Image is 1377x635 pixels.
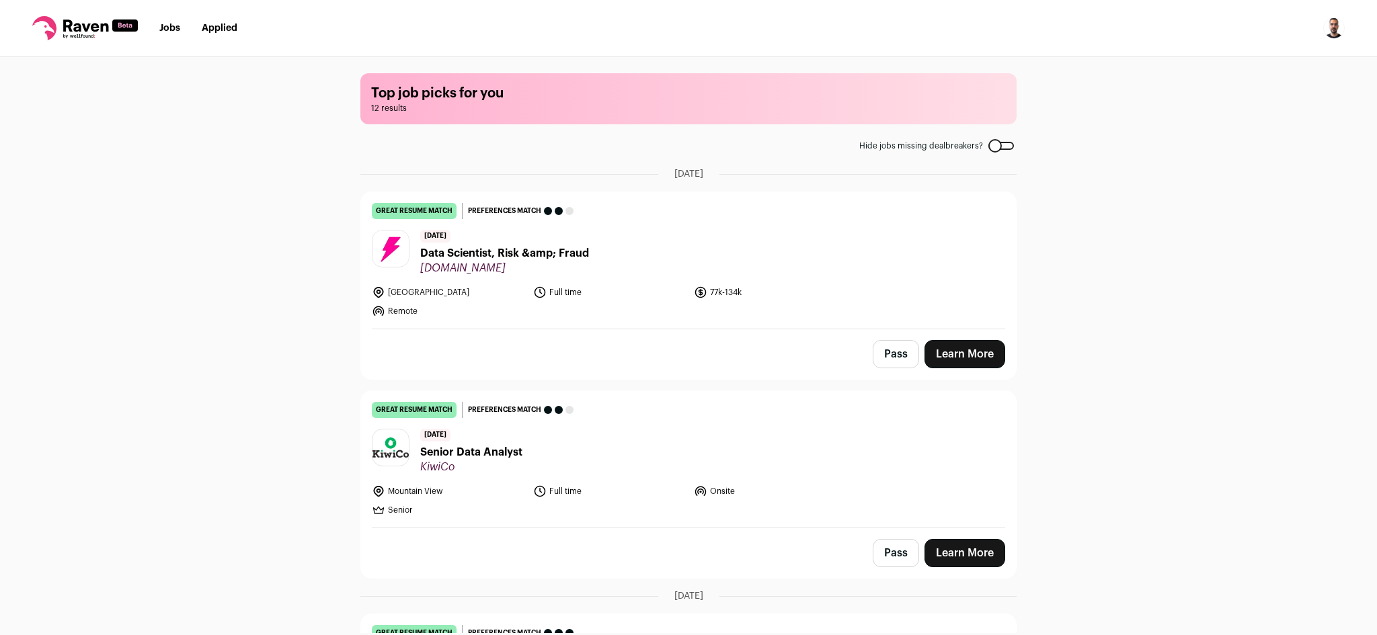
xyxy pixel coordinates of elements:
div: great resume match [372,203,457,219]
li: Full time [533,484,686,498]
h1: Top job picks for you [371,84,1006,103]
span: Data Scientist, Risk &amp; Fraud [420,245,589,261]
div: great resume match [372,402,457,418]
a: Jobs [159,24,180,33]
span: Preferences match [468,403,541,417]
li: Senior [372,503,525,517]
a: great resume match Preferences match [DATE] Senior Data Analyst KiwiCo Mountain View Full time On... [361,391,1016,527]
li: 77k-134k [694,286,847,299]
a: Applied [202,24,237,33]
span: [DATE] [674,589,703,603]
a: Learn More [924,340,1005,368]
button: Pass [873,340,919,368]
span: [DOMAIN_NAME] [420,261,589,275]
img: d38d7cec5f4794a03b8acc46c108836271f4f3e1fab6ef18b2d13614590d1d9e.jpg [372,230,409,267]
li: Onsite [694,484,847,498]
a: great resume match Preferences match [DATE] Data Scientist, Risk &amp; Fraud [DOMAIN_NAME] [GEOGR... [361,192,1016,329]
span: [DATE] [674,167,703,181]
li: Full time [533,286,686,299]
span: 12 results [371,103,1006,114]
span: [DATE] [420,230,450,243]
li: Mountain View [372,484,525,498]
button: Pass [873,539,919,567]
button: Open dropdown [1323,17,1345,39]
li: [GEOGRAPHIC_DATA] [372,286,525,299]
a: Learn More [924,539,1005,567]
li: Remote [372,304,525,318]
img: 20de7d229871881a9779a733439eb54b71ea2aa0adfbd51291870efb8ff0c53d.png [372,437,409,458]
span: Senior Data Analyst [420,444,522,460]
img: 19009556-medium_jpg [1323,17,1345,39]
span: Hide jobs missing dealbreakers? [859,140,983,151]
span: KiwiCo [420,460,522,474]
span: Preferences match [468,204,541,218]
span: [DATE] [420,429,450,441]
